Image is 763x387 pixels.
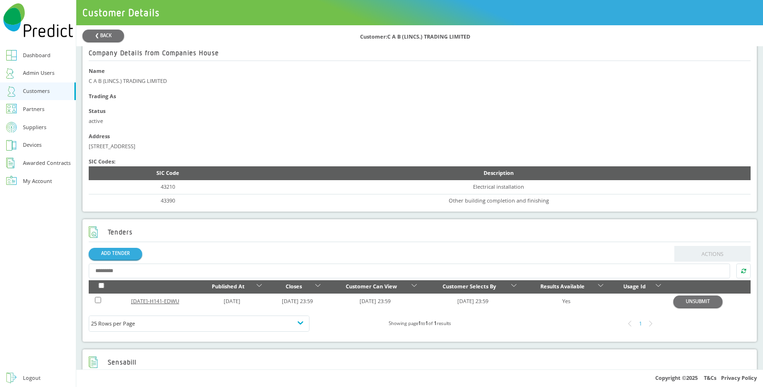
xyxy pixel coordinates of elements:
div: Customer: C A B (LINCS.) TRADING LIMITED [360,30,757,42]
div: SIC Codes: [89,157,751,167]
div: Devices [23,140,41,150]
div: Description [253,168,744,178]
a: [DATE] [224,297,240,305]
div: Trading As [89,92,751,102]
div: active [89,116,751,126]
div: Partners [23,104,44,114]
div: Results Available [529,282,596,292]
div: SIC Code [95,168,240,178]
div: Customer Selects By [429,282,509,292]
div: Showing page to of results [309,319,530,329]
div: Suppliers [23,122,46,132]
div: Usage Id [616,282,653,292]
div: C A B (LINCS.) TRADING LIMITED [89,76,751,86]
div: Customer Can View [333,282,409,292]
td: 43390 [89,194,247,208]
div: 25 Rows per Page [91,319,307,329]
div: 1 [635,318,646,329]
a: Yes [562,297,570,305]
div: My Account [23,176,52,186]
b: 1 [434,320,437,326]
div: Address [89,132,751,142]
b: 1 [418,320,421,326]
a: ADD TENDER [89,248,142,260]
td: Electrical installation [247,180,751,194]
b: 1 [425,320,428,326]
img: Predict Mobile [3,3,73,37]
div: Awarded Contracts [23,158,71,168]
div: Closes [274,282,313,292]
div: [STREET_ADDRESS] [89,142,751,152]
div: Logout [23,373,41,383]
h2: Company Details from Companies House [89,49,219,57]
a: [DATE]-H141-EDWU [131,297,179,305]
div: Copyright © 2025 [76,369,763,387]
button: UNSUBMIT [673,295,722,307]
a: [DATE] 23:59 [457,297,488,305]
h2: Tenders [89,226,133,238]
div: Admin Users [23,68,54,78]
td: 43210 [89,180,247,194]
h2: Sensabill [89,356,136,368]
a: [DATE] 23:59 [360,297,391,305]
div: Status [89,106,751,116]
a: Privacy Policy [721,374,757,381]
td: Other building completion and finishing [247,194,751,208]
button: ❮ BACK [82,30,124,41]
a: T&Cs [704,374,716,381]
div: Published At [202,282,254,292]
div: Dashboard [23,51,51,61]
div: Customers [23,86,50,96]
a: [DATE] 23:59 [282,297,313,305]
div: Name [89,66,751,76]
